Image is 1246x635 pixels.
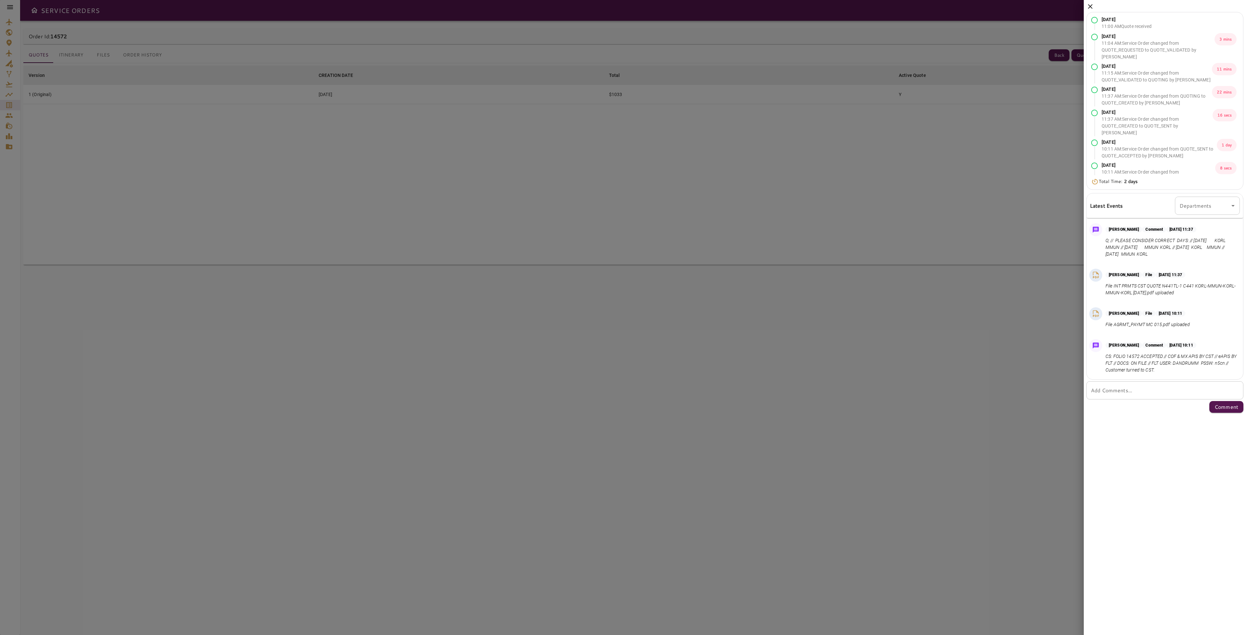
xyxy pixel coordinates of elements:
[1102,116,1213,136] p: 11:37 AM : Service Order changed from QUOTE_CREATED to QUOTE_SENT by [PERSON_NAME]
[1102,63,1212,70] p: [DATE]
[1106,272,1142,278] p: [PERSON_NAME]
[1090,201,1123,210] h6: Latest Events
[1106,226,1142,232] p: [PERSON_NAME]
[1217,139,1237,151] p: 1 day
[1228,201,1238,210] button: Open
[1091,225,1100,234] img: Message Icon
[1091,309,1101,319] img: PDF File
[1091,341,1100,350] img: Message Icon
[1166,226,1196,232] p: [DATE] 11:37
[1142,272,1155,278] p: File
[1102,169,1215,189] p: 10:11 AM : Service Order changed from QUOTE_ACCEPTED to AWAITING_ASSIGNMENT by [PERSON_NAME]
[1142,342,1166,348] p: Comment
[1155,311,1185,316] p: [DATE] 10:11
[1209,401,1243,413] button: Comment
[1215,33,1237,45] p: 3 mins
[1215,403,1238,411] p: Comment
[1215,162,1237,174] p: 8 secs
[1106,321,1190,328] p: File AGRMT_PAYMT MC 015.pdf uploaded
[1213,109,1237,121] p: 16 secs
[1102,146,1217,159] p: 10:11 AM : Service Order changed from QUOTE_SENT to QUOTE_ACCEPTED by [PERSON_NAME]
[1102,23,1152,30] p: 11:00 AM Quote received
[1091,178,1099,185] img: Timer Icon
[1212,86,1237,98] p: 22 mins
[1102,70,1212,83] p: 11:15 AM : Service Order changed from QUOTE_VALIDATED to QUOTING by [PERSON_NAME]
[1102,33,1215,40] p: [DATE]
[1155,272,1185,278] p: [DATE] 11:37
[1099,178,1138,185] p: Total Time:
[1102,109,1213,116] p: [DATE]
[1166,342,1196,348] p: [DATE] 10:11
[1102,93,1212,106] p: 11:37 AM : Service Order changed from QUOTING to QUOTE_CREATED by [PERSON_NAME]
[1102,86,1212,93] p: [DATE]
[1106,353,1237,373] p: CS: FOLIO 14572 ACCEPTED // COF & MX APIS BY CST // eAPIS BY FLT // DOCS: ON FILE // FLT USER: DA...
[1102,40,1215,60] p: 11:04 AM : Service Order changed from QUOTE_REQUESTED to QUOTE_VALIDATED by [PERSON_NAME]
[1102,16,1152,23] p: [DATE]
[1106,237,1237,258] p: Q; // PLEASE CONSIDER CORRECT DAYS: // [DATE] KORL MMUN // [DATE] MMUN KORL // [DATE] KORL MMUN /...
[1212,63,1237,75] p: 11 mins
[1102,162,1215,169] p: [DATE]
[1106,311,1142,316] p: [PERSON_NAME]
[1091,270,1101,280] img: PDF File
[1106,283,1237,296] p: File INT PRMTS CST QUOTE N441TL-1 C441 KORL-MMUN-KORL-MMUN-KORL [DATE].pdf uploaded
[1102,139,1217,146] p: [DATE]
[1142,226,1166,232] p: Comment
[1124,178,1138,185] b: 2 days
[1142,311,1155,316] p: File
[1106,342,1142,348] p: [PERSON_NAME]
